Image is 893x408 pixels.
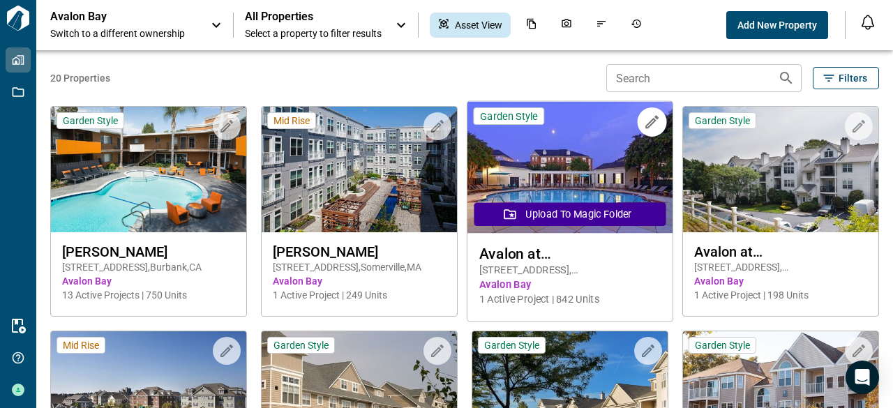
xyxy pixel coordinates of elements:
[695,114,750,127] span: Garden Style
[51,107,246,232] img: property-asset
[694,243,867,260] span: Avalon at [GEOGRAPHIC_DATA]
[50,27,197,40] span: Switch to a different ownership
[273,274,446,288] span: Avalon Bay
[273,339,329,352] span: Garden Style
[273,288,446,302] span: 1 Active Project | 249 Units
[479,278,661,292] span: Avalon Bay
[273,114,310,127] span: Mid Rise
[455,18,502,32] span: Asset View
[772,64,800,92] button: Search properties
[846,361,879,394] div: Open Intercom Messenger
[737,18,817,32] span: Add New Property
[479,263,661,278] span: [STREET_ADDRESS] , [GEOGRAPHIC_DATA] , VA
[62,260,235,274] span: [STREET_ADDRESS] , Burbank , CA
[62,288,235,302] span: 13 Active Projects | 750 Units
[587,13,615,38] div: Issues & Info
[694,260,867,274] span: [STREET_ADDRESS] , [GEOGRAPHIC_DATA] , MA
[622,13,650,38] div: Job History
[245,10,382,24] span: All Properties
[857,11,879,33] button: Open notification feed
[50,10,176,24] p: Avalon Bay
[262,107,457,232] img: property-asset
[62,274,235,288] span: Avalon Bay
[553,13,580,38] div: Photos
[683,107,878,232] img: property-asset
[474,202,666,226] button: Upload to Magic Folder
[273,260,446,274] span: [STREET_ADDRESS] , Somerville , MA
[480,109,538,123] span: Garden Style
[245,27,382,40] span: Select a property to filter results
[518,13,546,38] div: Documents
[726,11,828,39] button: Add New Property
[484,339,539,352] span: Garden Style
[479,245,661,262] span: Avalon at [GEOGRAPHIC_DATA]
[813,67,879,89] button: Filters
[62,243,235,260] span: [PERSON_NAME]
[694,288,867,302] span: 1 Active Project | 198 Units
[839,71,867,85] span: Filters
[63,339,99,352] span: Mid Rise
[63,114,118,127] span: Garden Style
[273,243,446,260] span: [PERSON_NAME]
[50,71,601,85] span: 20 Properties
[430,13,511,38] div: Asset View
[479,292,661,307] span: 1 Active Project | 842 Units
[695,339,750,352] span: Garden Style
[694,274,867,288] span: Avalon Bay
[467,102,673,234] img: property-asset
